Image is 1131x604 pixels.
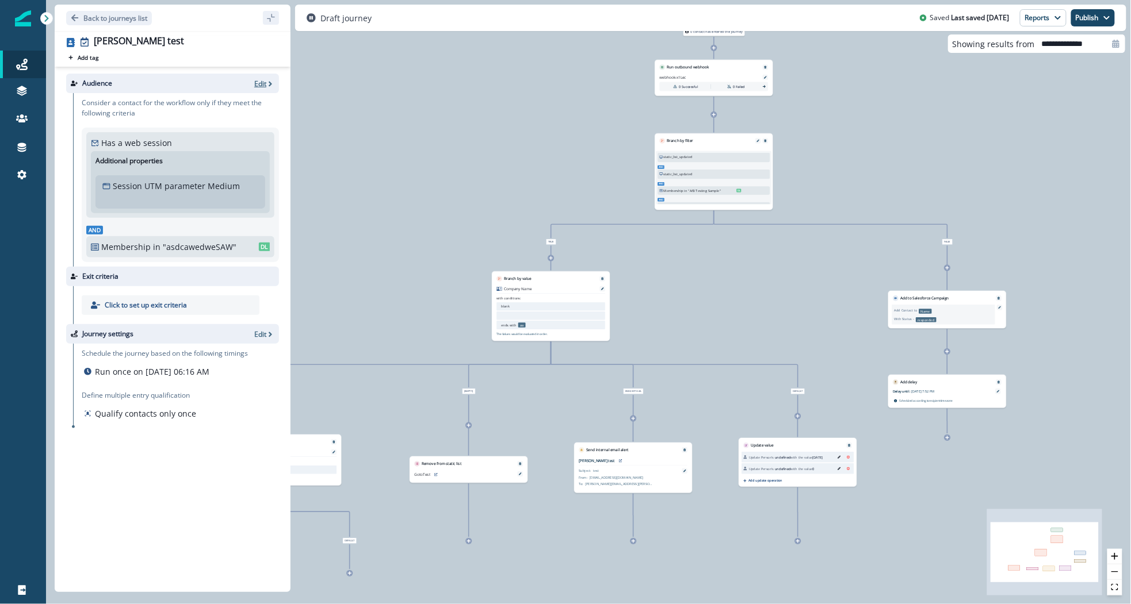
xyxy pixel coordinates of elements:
div: Branch by filterEditRemovestatic_list_updatedAndstatic_list_updatedAndMembershipin"A/B Testing Sa... [655,133,773,210]
button: Add tag [66,53,101,62]
div: blank [238,388,327,394]
p: To : [579,482,583,486]
button: Remove [762,139,769,143]
div: 0 contact has entered the journey [670,28,758,36]
p: "A/B Testing Sample" [689,188,727,193]
span: And [658,198,664,202]
div: Default [305,538,394,544]
p: Qualify contacts only once [95,407,196,420]
g: Edge from 99046fac-0b7c-4541-8422-20424aa22b45 to node-edge-labelbde8d245-5b71-435a-800a-20760c56... [551,211,714,238]
div: Update valueRemoveUpdate Person's undefinedwith the value[DATE]EditRemoveUpdate Person's undefine... [739,438,857,487]
button: sidebar collapse toggle [263,11,279,25]
p: Schedule the journey based on the following timings [82,348,248,359]
span: (empty) [463,388,476,394]
p: [PERSON_NAME][EMAIL_ADDRESS][PERSON_NAME][DOMAIN_NAME], {{ column("[DOMAIN_NAME]") }} [586,482,655,486]
div: [PERSON_NAME] test [94,36,184,48]
span: And [658,166,664,169]
p: Has a web session [101,137,172,149]
span: Default [343,538,357,544]
div: Default [754,388,842,394]
span: And [86,226,103,234]
button: Remove [845,465,853,472]
p: GotoTest [414,472,430,478]
span: True [546,239,556,245]
button: Edit [836,465,843,472]
p: webhook-x1Lec [660,75,686,80]
p: Subject : [579,468,591,473]
p: Run once on [DATE] 06:16 AM [95,366,209,378]
p: Membership [664,188,683,193]
button: Publish [1071,9,1115,26]
button: Edit [754,140,762,143]
span: [DATE] [813,455,823,460]
p: Branch by value [504,276,532,282]
button: Remove [846,444,853,447]
div: Add to Salesforce CampaignRemoveAdd Contact toNameWith Status -responded [888,291,1007,329]
button: Add update operation [742,479,782,483]
p: Add update operation [748,479,782,483]
button: Go back [66,11,152,25]
p: test [593,468,599,473]
p: Additional properties [95,156,163,166]
p: in [685,188,687,193]
div: Add delayRemoveDelay until:[DATE] 7:52 PMScheduled according torecipienttimezone [888,375,1007,408]
p: Remove from static list [422,461,461,467]
button: Remove [599,277,606,280]
p: Edit [254,329,266,339]
p: Branch by filter [667,138,693,144]
p: The Values would be evaluated in order. [496,332,548,336]
button: Edit [254,329,274,339]
span: DL [259,243,270,251]
p: "asdcawedweSAW" [163,241,240,253]
button: fit view [1107,580,1122,595]
p: ends with [501,323,516,328]
div: Run outbound webhookRemovewebhook-x1Lec0 Successful0 Failed [655,60,773,96]
p: Exit criteria [82,271,119,282]
span: False [942,239,953,245]
span: undefined [775,467,791,471]
p: Last saved [DATE] [952,13,1010,23]
p: Back to journeys list [83,13,147,23]
div: False [903,239,992,245]
p: With Status - [895,317,914,321]
button: Remove [681,448,689,452]
p: Emails delivered for journey [664,204,708,209]
p: Draft journey [320,12,372,24]
div: ends with aa [589,388,678,394]
p: Update Person's with the value [749,466,815,471]
p: Consider a contact for the workflow only if they meet the following criteria [82,98,279,118]
g: Edge from a9892267-f615-4b00-8187-c56c82fa739b to node-edge-labela8971fdc-9aa9-4d89-a0ce-97ae884e... [551,342,798,388]
p: Showing results from [953,38,1035,50]
span: DL [737,189,742,193]
p: Edit [254,79,266,89]
img: Inflection [15,10,31,26]
p: Define multiple entry qualification [82,390,198,401]
p: Name [919,309,932,314]
div: Branch by tokenRemoveionfgswith conditions:is not blank The values would be evaluated in order. [223,434,342,486]
span: 0 [813,467,815,471]
p: Add delay [900,379,918,385]
button: Remove [845,454,853,461]
g: Edge from a9892267-f615-4b00-8187-c56c82fa739b to node-edge-labelecb9f6e0-9d4d-4585-becb-09656b3f... [282,342,551,388]
button: Remove [517,462,524,465]
p: Session UTM parameter [113,180,205,192]
p: Click to set up exit criteria [105,300,187,310]
button: Edit [836,454,843,461]
button: Remove [330,440,338,444]
p: Delay until: [893,388,911,393]
div: Send internal email alertRemove[PERSON_NAME] testpreviewSubject:testFrom:[EMAIL_ADDRESS][DOMAIN_N... [574,443,693,493]
p: Company Name [504,286,532,292]
p: 0 Successful [679,84,698,89]
span: And [658,182,664,186]
button: zoom out [1107,564,1122,580]
button: preview [433,471,440,478]
g: Edge from 99046fac-0b7c-4541-8422-20424aa22b45 to node-edge-label202d71a5-3a43-486d-b2f1-d95a7a9d... [714,211,947,238]
span: ends with aa [624,388,644,394]
button: Remove [762,66,769,69]
p: [PERSON_NAME] test [579,458,615,464]
p: Update Person's with the value [749,455,823,459]
span: undefined [775,455,791,460]
button: preview [617,457,624,464]
p: From : [579,475,587,479]
g: Edge from 83704eb8-27cf-4130-a5a9-5b7c8c4890dd to node-edge-label9c7ca72f-741e-4c6a-8c6c-d3898592... [282,486,350,537]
